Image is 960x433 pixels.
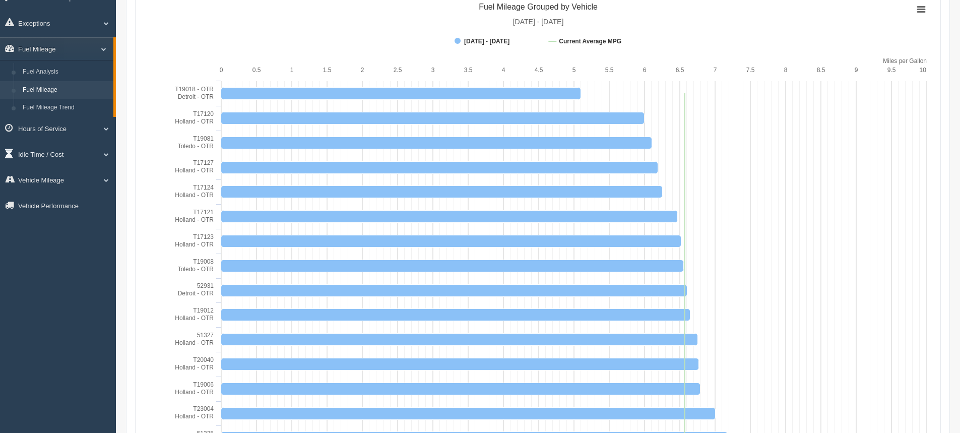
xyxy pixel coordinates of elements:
tspan: T20040 [193,356,214,363]
text: 0.5 [252,67,261,74]
tspan: 51327 [197,332,214,339]
text: 6.5 [676,67,684,74]
text: 4 [502,67,505,74]
tspan: T17123 [193,233,214,240]
tspan: [DATE] - [DATE] [513,18,564,26]
text: 1 [290,67,294,74]
tspan: Current Average MPG [559,38,621,45]
tspan: T23004 [193,405,214,412]
tspan: T19018 - OTR [175,86,214,93]
tspan: 52931 [197,282,214,289]
tspan: Detroit - OTR [178,290,214,297]
text: 0 [220,67,223,74]
tspan: T17124 [193,184,214,191]
text: 8 [784,67,788,74]
tspan: Holland - OTR [175,413,214,420]
tspan: T19008 [193,258,214,265]
tspan: [DATE] - [DATE] [464,38,509,45]
a: Fuel Mileage [18,81,113,99]
tspan: Holland - OTR [175,216,214,223]
text: 8.5 [817,67,825,74]
tspan: T19006 [193,381,214,388]
text: 10 [920,67,927,74]
text: 2.5 [394,67,402,74]
text: 9.5 [887,67,896,74]
tspan: Holland - OTR [175,389,214,396]
text: 5.5 [605,67,614,74]
tspan: T17121 [193,209,214,216]
text: 6 [643,67,647,74]
tspan: Fuel Mileage Grouped by Vehicle [479,3,598,11]
text: 4.5 [535,67,543,74]
tspan: T19081 [193,135,214,142]
text: 2 [361,67,364,74]
text: 7 [714,67,717,74]
tspan: Miles per Gallon [883,57,927,65]
tspan: Holland - OTR [175,364,214,371]
tspan: Holland - OTR [175,339,214,346]
tspan: Detroit - OTR [178,93,214,100]
text: 3 [431,67,435,74]
tspan: Holland - OTR [175,192,214,199]
a: Fuel Mileage Trend [18,99,113,117]
a: Fuel Analysis [18,63,113,81]
tspan: Holland - OTR [175,167,214,174]
tspan: Holland - OTR [175,241,214,248]
text: 3.5 [464,67,473,74]
text: 5 [572,67,576,74]
tspan: T17127 [193,159,214,166]
tspan: Holland - OTR [175,118,214,125]
text: 1.5 [323,67,332,74]
text: 9 [855,67,858,74]
tspan: Toledo - OTR [178,143,214,150]
tspan: Toledo - OTR [178,266,214,273]
tspan: T17120 [193,110,214,117]
text: 7.5 [746,67,755,74]
tspan: T19012 [193,307,214,314]
tspan: Holland - OTR [175,315,214,322]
